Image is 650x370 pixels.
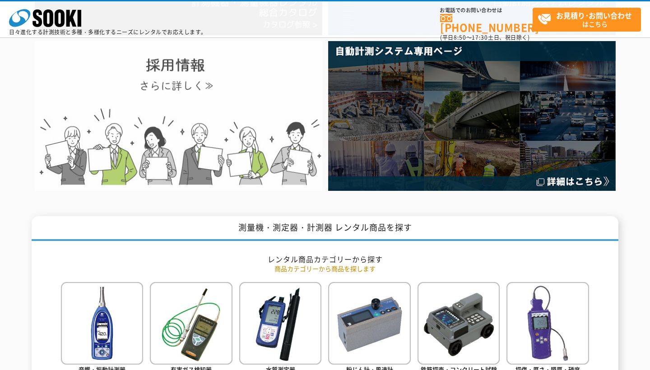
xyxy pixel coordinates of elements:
[506,282,589,364] img: 探傷・厚さ・膜厚・硬度
[440,14,533,32] a: [PHONE_NUMBER]
[61,264,589,273] p: 商品カテゴリーから商品を探します
[61,254,589,264] h2: レンタル商品カテゴリーから探す
[556,10,632,21] strong: お見積り･お問い合わせ
[150,282,232,364] img: 有害ガス検知器
[239,282,321,364] img: 水質測定器
[328,282,410,364] img: 粉じん計・風速計
[35,41,322,190] img: SOOKI recruit
[440,33,529,42] span: (平日 ～ 土日、祝日除く)
[32,216,618,241] h1: 測量機・測定器・計測器 レンタル商品を探す
[418,282,500,364] img: 鉄筋探査・コンクリート試験
[328,41,616,190] img: 自動計測システム専用ページ
[440,8,533,13] span: お電話でのお問い合わせは
[9,29,207,35] p: 日々進化する計測技術と多種・多様化するニーズにレンタルでお応えします。
[454,33,466,42] span: 8:50
[533,8,641,32] a: お見積り･お問い合わせはこちら
[538,8,641,31] span: はこちら
[61,282,143,364] img: 音響・振動計測器
[472,33,488,42] span: 17:30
